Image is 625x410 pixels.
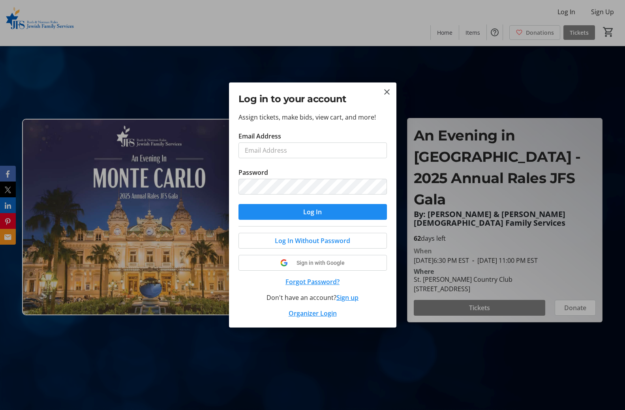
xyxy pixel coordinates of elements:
span: Log In [303,207,322,217]
button: Sign in with Google [238,255,387,271]
p: Assign tickets, make bids, view cart, and more! [238,112,387,122]
span: Sign in with Google [297,260,345,266]
div: Don't have an account? [238,293,387,302]
span: Log In Without Password [275,236,350,245]
button: Sign up [336,293,358,302]
h2: Log in to your account [238,92,387,106]
button: Log In [238,204,387,220]
button: Close [382,87,392,97]
input: Email Address [238,142,387,158]
a: Organizer Login [289,309,337,318]
label: Email Address [238,131,281,141]
label: Password [238,168,268,177]
button: Log In Without Password [238,233,387,249]
button: Forgot Password? [238,277,387,286]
